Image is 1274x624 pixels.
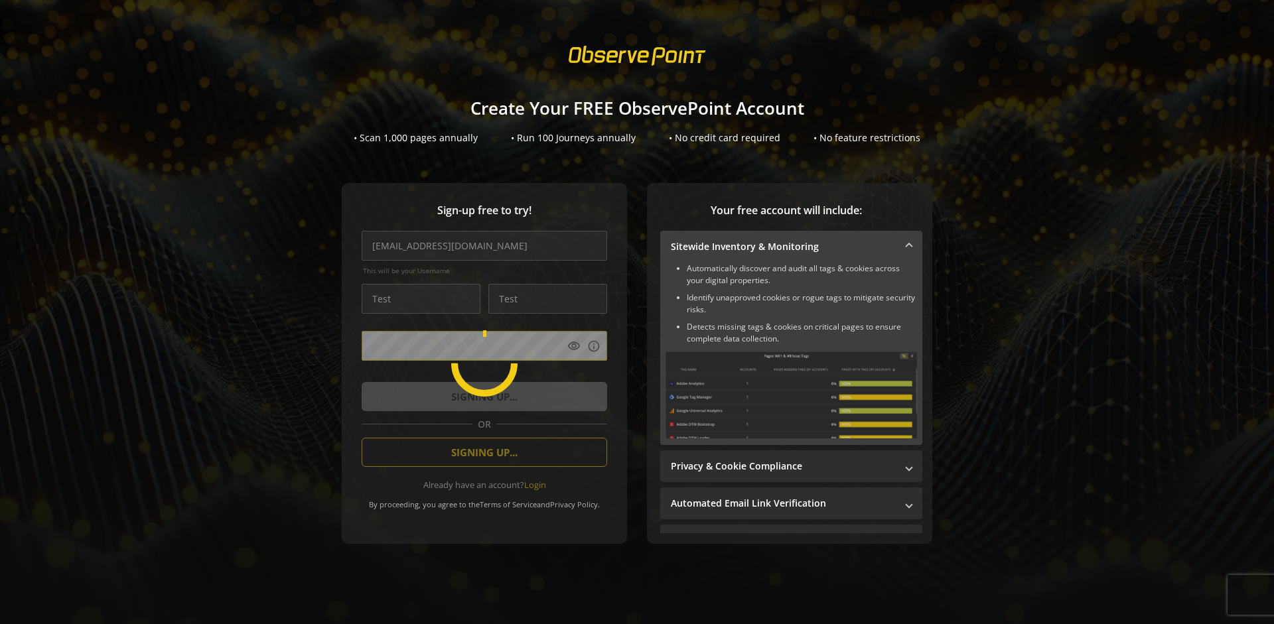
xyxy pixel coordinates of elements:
a: Terms of Service [480,499,537,509]
div: • No feature restrictions [814,131,920,145]
div: Sitewide Inventory & Monitoring [660,263,922,445]
li: Identify unapproved cookies or rogue tags to mitigate security risks. [687,292,917,316]
div: By proceeding, you agree to the and . [362,491,607,509]
mat-panel-title: Sitewide Inventory & Monitoring [671,240,896,253]
mat-panel-title: Automated Email Link Verification [671,497,896,510]
div: • No credit card required [669,131,780,145]
li: Detects missing tags & cookies on critical pages to ensure complete data collection. [687,321,917,345]
mat-expansion-panel-header: Sitewide Inventory & Monitoring [660,231,922,263]
mat-expansion-panel-header: Privacy & Cookie Compliance [660,450,922,482]
mat-panel-title: Privacy & Cookie Compliance [671,460,896,473]
mat-expansion-panel-header: Performance Monitoring with Web Vitals [660,525,922,556]
mat-expansion-panel-header: Automated Email Link Verification [660,487,922,519]
img: Sitewide Inventory & Monitoring [666,351,917,438]
span: Sign-up free to try! [362,203,607,218]
div: • Run 100 Journeys annually [511,131,636,145]
div: • Scan 1,000 pages annually [354,131,478,145]
span: Your free account will include: [660,203,912,218]
a: Privacy Policy [550,499,598,509]
li: Automatically discover and audit all tags & cookies across your digital properties. [687,263,917,286]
